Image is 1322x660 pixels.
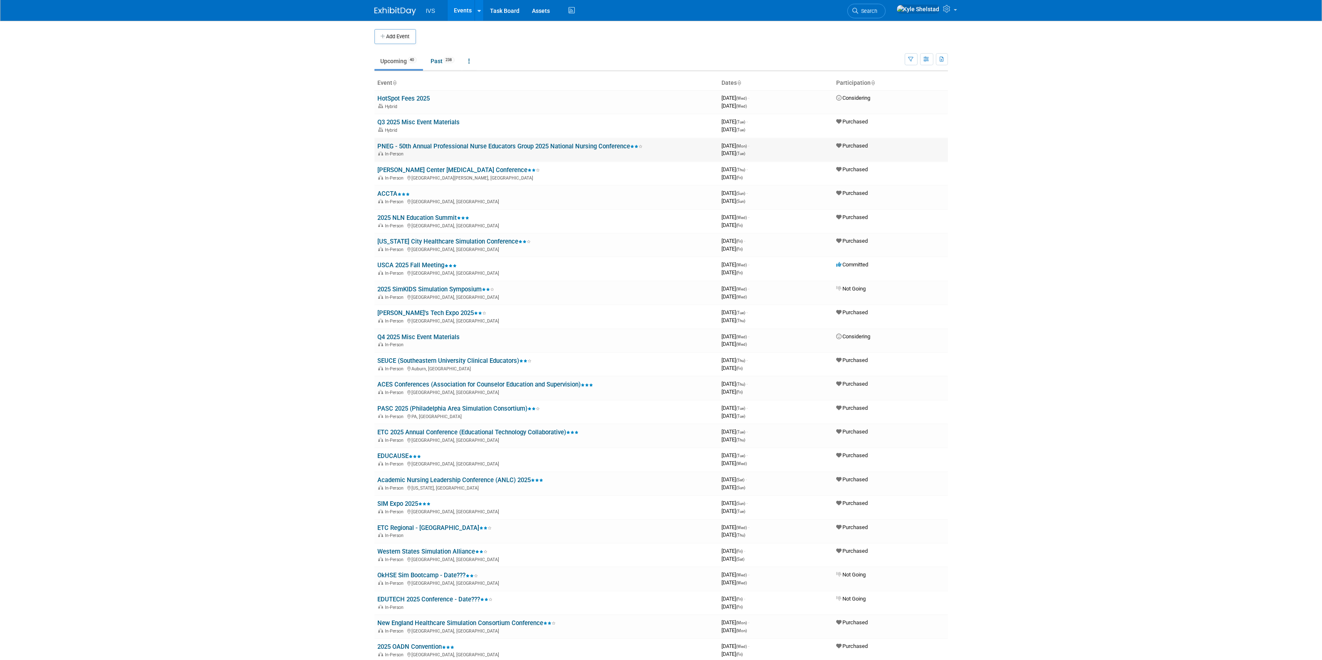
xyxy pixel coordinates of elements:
[847,4,886,18] a: Search
[871,79,875,86] a: Sort by Participation Type
[837,238,868,244] span: Purchased
[736,167,746,172] span: (Thu)
[385,628,406,634] span: In-Person
[722,365,743,371] span: [DATE]
[378,548,488,555] a: Western States Simulation Alliance
[722,246,743,252] span: [DATE]
[378,452,421,460] a: EDUCAUSE
[722,532,746,538] span: [DATE]
[744,596,746,602] span: -
[722,596,746,602] span: [DATE]
[736,430,746,434] span: (Tue)
[736,628,747,633] span: (Mon)
[722,238,746,244] span: [DATE]
[385,295,406,300] span: In-Person
[425,53,461,69] a: Past238
[736,501,746,506] span: (Sun)
[722,389,743,395] span: [DATE]
[378,166,540,174] a: [PERSON_NAME] Center [MEDICAL_DATA] Conference
[748,143,750,149] span: -
[378,271,383,275] img: In-Person Event
[385,271,406,276] span: In-Person
[378,579,715,586] div: [GEOGRAPHIC_DATA], [GEOGRAPHIC_DATA]
[374,76,719,90] th: Event
[378,128,383,132] img: Hybrid Event
[736,525,747,530] span: (Wed)
[722,548,746,554] span: [DATE]
[736,239,743,244] span: (Fri)
[378,643,455,650] a: 2025 OADN Convention
[736,287,747,291] span: (Wed)
[722,651,743,657] span: [DATE]
[378,390,383,394] img: In-Person Event
[837,118,868,125] span: Purchased
[837,548,868,554] span: Purchased
[378,651,715,658] div: [GEOGRAPHIC_DATA], [GEOGRAPHIC_DATA]
[722,126,746,133] span: [DATE]
[722,190,748,196] span: [DATE]
[722,293,747,300] span: [DATE]
[736,549,743,554] span: (Fri)
[722,309,748,315] span: [DATE]
[736,263,747,267] span: (Wed)
[385,151,406,157] span: In-Person
[378,461,383,465] img: In-Person Event
[378,269,715,276] div: [GEOGRAPHIC_DATA], [GEOGRAPHIC_DATA]
[378,484,715,491] div: [US_STATE], [GEOGRAPHIC_DATA]
[378,309,487,317] a: [PERSON_NAME]'s Tech Expo 2025
[378,95,430,102] a: HotSpot Fees 2025
[378,460,715,467] div: [GEOGRAPHIC_DATA], [GEOGRAPHIC_DATA]
[385,461,406,467] span: In-Person
[736,96,747,101] span: (Wed)
[722,556,745,562] span: [DATE]
[736,120,746,124] span: (Tue)
[722,214,750,220] span: [DATE]
[722,166,748,172] span: [DATE]
[747,429,748,435] span: -
[896,5,940,14] img: Kyle Shelstad
[378,247,383,251] img: In-Person Event
[378,357,532,364] a: SEUCE (Southeastern University Clinical Educators)
[748,524,750,530] span: -
[722,413,746,419] span: [DATE]
[837,381,868,387] span: Purchased
[722,643,750,649] span: [DATE]
[722,579,747,586] span: [DATE]
[736,533,746,537] span: (Thu)
[378,627,715,634] div: [GEOGRAPHIC_DATA], [GEOGRAPHIC_DATA]
[736,295,747,299] span: (Wed)
[722,429,748,435] span: [DATE]
[747,190,748,196] span: -
[378,318,383,323] img: In-Person Event
[378,342,383,346] img: In-Person Event
[378,381,593,388] a: ACES Conferences (Association for Counselor Education and Supervision)
[837,214,868,220] span: Purchased
[385,223,406,229] span: In-Person
[722,222,743,228] span: [DATE]
[837,309,868,315] span: Purchased
[722,484,746,490] span: [DATE]
[378,295,383,299] img: In-Person Event
[378,605,383,609] img: In-Person Event
[736,144,747,148] span: (Mon)
[378,508,715,515] div: [GEOGRAPHIC_DATA], [GEOGRAPHIC_DATA]
[378,143,643,150] a: PNEG - 50th Annual Professional Nurse Educators Group 2025 National Nursing Conference
[722,143,750,149] span: [DATE]
[385,104,400,109] span: Hybrid
[736,509,746,514] span: (Tue)
[722,500,748,506] span: [DATE]
[736,652,743,657] span: (Fri)
[385,485,406,491] span: In-Person
[837,286,866,292] span: Not Going
[736,621,747,625] span: (Mon)
[722,508,746,514] span: [DATE]
[736,573,747,577] span: (Wed)
[378,199,383,203] img: In-Person Event
[374,29,416,44] button: Add Event
[385,438,406,443] span: In-Person
[378,286,495,293] a: 2025 SimKIDS Simulation Symposium
[378,190,410,197] a: ACCTA
[736,597,743,601] span: (Fri)
[385,366,406,372] span: In-Person
[859,8,878,14] span: Search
